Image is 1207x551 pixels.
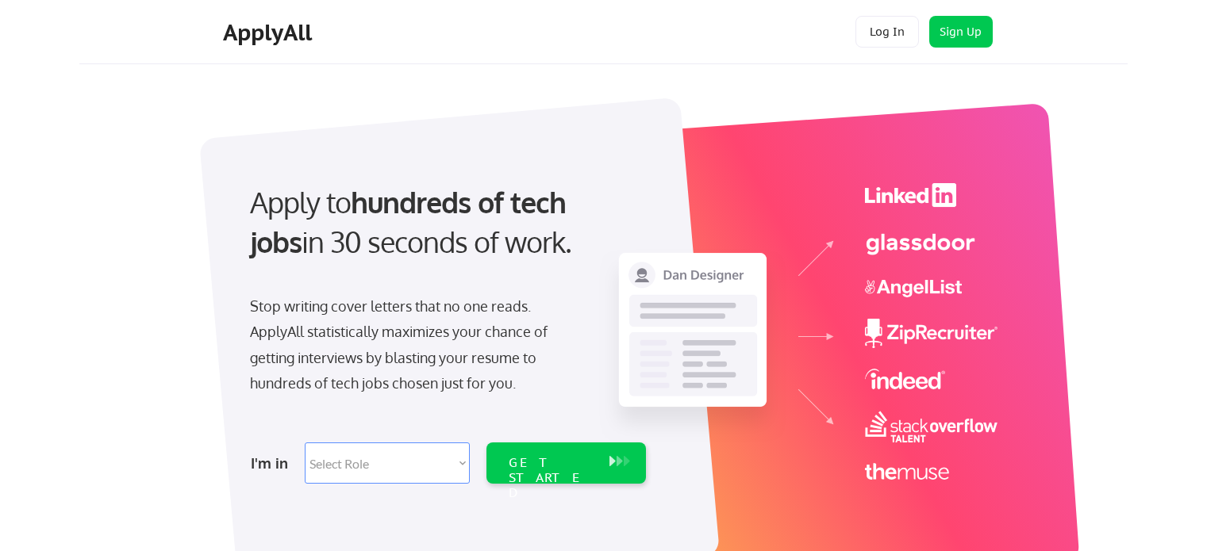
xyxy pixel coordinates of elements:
[250,293,576,396] div: Stop writing cover letters that no one reads. ApplyAll statistically maximizes your chance of get...
[855,16,919,48] button: Log In
[929,16,993,48] button: Sign Up
[250,184,573,259] strong: hundreds of tech jobs
[251,450,295,476] div: I'm in
[509,455,594,501] div: GET STARTED
[223,19,317,46] div: ApplyAll
[250,182,640,262] div: Apply to in 30 seconds of work.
